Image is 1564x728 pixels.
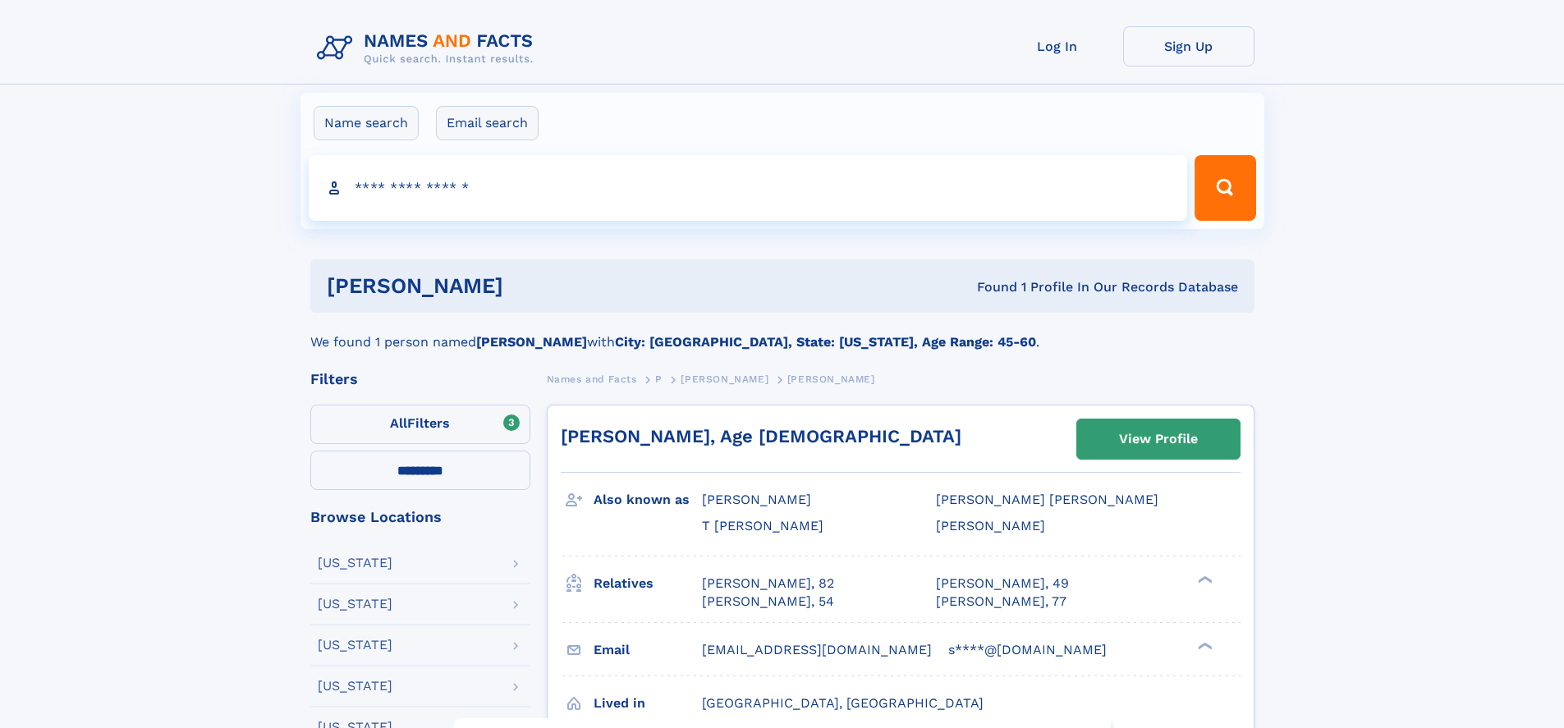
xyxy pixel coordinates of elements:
[310,313,1254,352] div: We found 1 person named with .
[318,556,392,570] div: [US_STATE]
[615,334,1036,350] b: City: [GEOGRAPHIC_DATA], State: [US_STATE], Age Range: 45-60
[655,369,663,389] a: P
[655,373,663,385] span: P
[310,26,547,71] img: Logo Names and Facts
[310,510,530,524] div: Browse Locations
[547,369,637,389] a: Names and Facts
[936,492,1158,507] span: [PERSON_NAME] [PERSON_NAME]
[310,405,530,444] label: Filters
[702,695,984,711] span: [GEOGRAPHIC_DATA], [GEOGRAPHIC_DATA]
[1123,26,1254,66] a: Sign Up
[318,598,392,611] div: [US_STATE]
[702,575,834,593] a: [PERSON_NAME], 82
[594,636,702,664] h3: Email
[1194,574,1213,584] div: ❯
[1194,640,1213,651] div: ❯
[936,593,1066,611] a: [PERSON_NAME], 77
[1077,419,1240,459] a: View Profile
[936,518,1045,533] span: [PERSON_NAME]
[310,372,530,387] div: Filters
[787,373,875,385] span: [PERSON_NAME]
[318,639,392,652] div: [US_STATE]
[1119,420,1198,458] div: View Profile
[561,426,961,446] a: [PERSON_NAME], Age [DEMOGRAPHIC_DATA]
[702,518,823,533] span: T [PERSON_NAME]
[314,106,419,140] label: Name search
[390,415,407,431] span: All
[702,492,811,507] span: [PERSON_NAME]
[594,689,702,717] h3: Lived in
[318,680,392,693] div: [US_STATE]
[476,334,587,350] b: [PERSON_NAME]
[740,278,1238,296] div: Found 1 Profile In Our Records Database
[327,276,741,296] h1: [PERSON_NAME]
[681,369,768,389] a: [PERSON_NAME]
[702,642,932,657] span: [EMAIL_ADDRESS][DOMAIN_NAME]
[681,373,768,385] span: [PERSON_NAME]
[594,570,702,598] h3: Relatives
[309,155,1188,221] input: search input
[702,593,834,611] a: [PERSON_NAME], 54
[436,106,539,140] label: Email search
[1195,155,1255,221] button: Search Button
[594,486,702,514] h3: Also known as
[936,575,1069,593] a: [PERSON_NAME], 49
[992,26,1123,66] a: Log In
